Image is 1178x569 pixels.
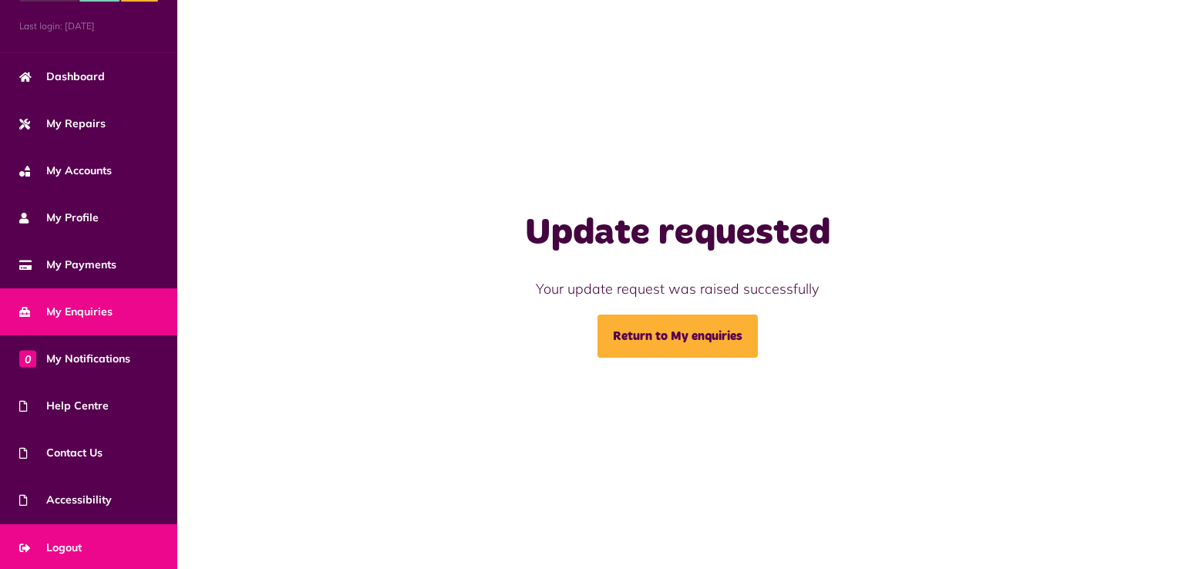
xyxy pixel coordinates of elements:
span: Logout [19,540,82,556]
span: Accessibility [19,492,112,508]
span: My Enquiries [19,304,113,320]
h1: Update requested [337,211,1019,256]
a: Return to My enquiries [597,315,758,358]
span: Dashboard [19,69,105,85]
span: Contact Us [19,445,103,461]
p: Your update request was raised successfully [337,278,1019,299]
span: My Profile [19,210,99,226]
span: Last login: [DATE] [19,19,158,33]
span: My Payments [19,257,116,273]
span: My Repairs [19,116,106,132]
span: My Accounts [19,163,112,179]
span: Help Centre [19,398,109,414]
span: My Notifications [19,351,130,367]
span: 0 [19,350,36,367]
